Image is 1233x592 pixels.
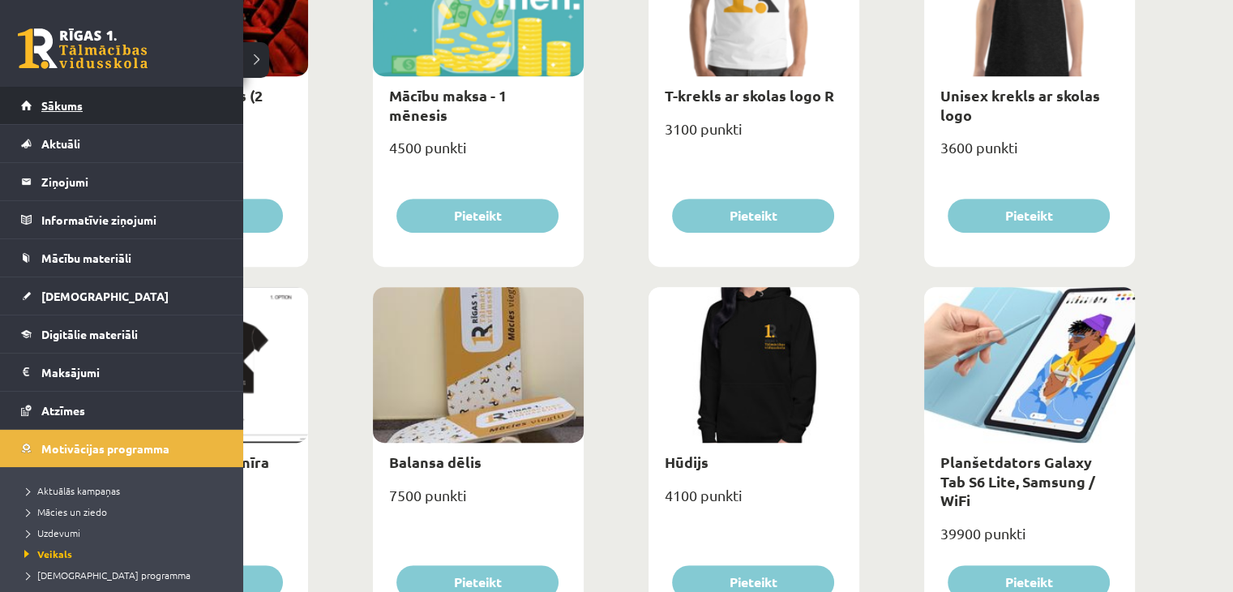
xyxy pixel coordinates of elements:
[41,136,80,151] span: Aktuāli
[20,568,227,582] a: [DEMOGRAPHIC_DATA] programma
[396,199,559,233] button: Pieteikt
[21,277,223,315] a: [DEMOGRAPHIC_DATA]
[21,315,223,353] a: Digitālie materiāli
[20,505,107,518] span: Mācies un ziedo
[665,86,834,105] a: T-krekls ar skolas logo R
[41,327,138,341] span: Digitālie materiāli
[20,526,80,539] span: Uzdevumi
[389,86,507,123] a: Mācību maksa - 1 mēnesis
[649,482,859,522] div: 4100 punkti
[21,163,223,200] a: Ziņojumi
[948,199,1110,233] button: Pieteikt
[41,163,223,200] legend: Ziņojumi
[21,239,223,277] a: Mācību materiāli
[20,484,120,497] span: Aktuālās kampaņas
[41,441,169,456] span: Motivācijas programma
[41,201,223,238] legend: Informatīvie ziņojumi
[20,568,191,581] span: [DEMOGRAPHIC_DATA] programma
[41,354,223,391] legend: Maksājumi
[940,453,1095,509] a: Planšetdators Galaxy Tab S6 Lite, Samsung / WiFi
[21,201,223,238] a: Informatīvie ziņojumi
[924,134,1135,174] div: 3600 punkti
[373,482,584,522] div: 7500 punkti
[20,547,227,561] a: Veikals
[41,403,85,418] span: Atzīmes
[21,125,223,162] a: Aktuāli
[940,86,1100,123] a: Unisex krekls ar skolas logo
[41,289,169,303] span: [DEMOGRAPHIC_DATA]
[21,392,223,429] a: Atzīmes
[665,453,709,471] a: Hūdijs
[20,526,227,540] a: Uzdevumi
[672,199,834,233] button: Pieteikt
[41,251,131,265] span: Mācību materiāli
[389,453,482,471] a: Balansa dēlis
[924,520,1135,560] div: 39900 punkti
[20,547,72,560] span: Veikals
[21,87,223,124] a: Sākums
[20,483,227,498] a: Aktuālās kampaņas
[21,354,223,391] a: Maksājumi
[41,98,83,113] span: Sākums
[373,134,584,174] div: 4500 punkti
[21,430,223,467] a: Motivācijas programma
[649,115,859,156] div: 3100 punkti
[20,504,227,519] a: Mācies un ziedo
[18,28,148,69] a: Rīgas 1. Tālmācības vidusskola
